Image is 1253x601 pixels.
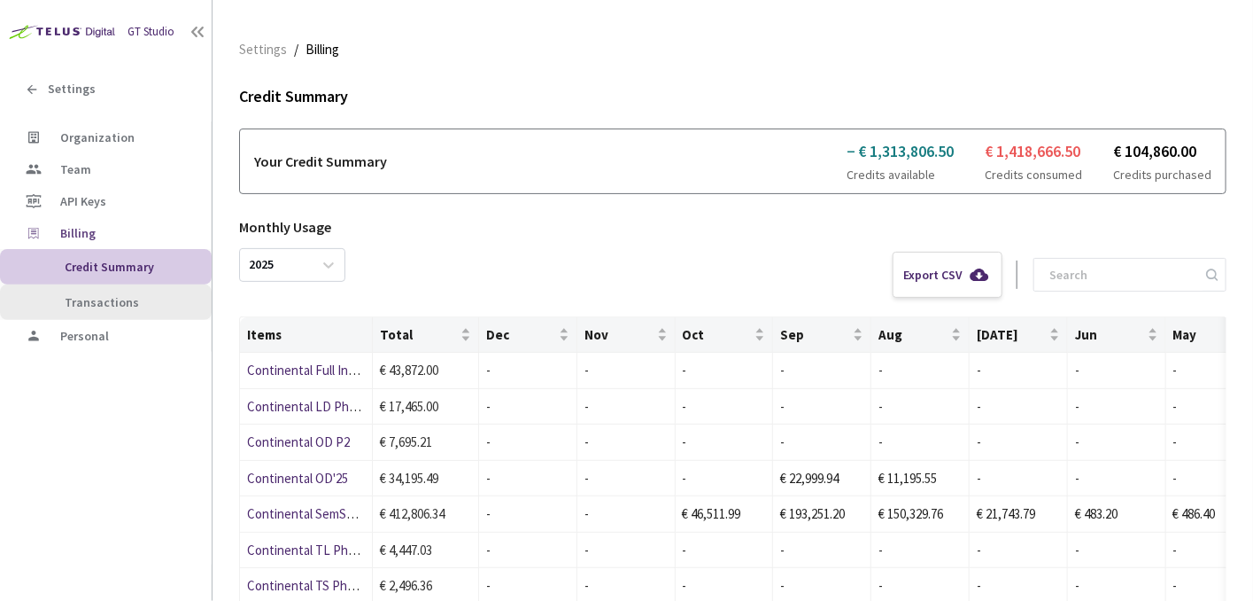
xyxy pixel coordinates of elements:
[1068,353,1166,389] td: -
[577,425,676,461] td: -
[380,398,438,415] span: € 17,465.00
[773,425,871,461] td: -
[903,268,963,282] span: Export CSV
[247,433,350,450] a: Continental OD P2
[479,425,577,461] td: -
[380,542,432,558] span: € 4,447.03
[479,496,577,533] td: -
[1075,328,1144,342] span: Jun
[577,533,676,569] td: -
[380,470,438,487] span: € 34,195.49
[970,425,1068,461] td: -
[1068,461,1166,497] td: -
[247,577,375,594] a: Continental TS Phase 2
[773,533,871,569] td: -
[1039,259,1203,291] input: Search
[479,533,577,569] td: -
[577,353,676,389] td: -
[239,217,1226,238] span: Monthly Usage
[236,39,290,59] a: Settings
[247,362,386,379] a: Continental Full Instance
[60,161,91,177] span: Team
[683,328,752,342] span: Oct
[970,317,1068,353] th: Jul
[1068,389,1166,425] td: -
[1113,166,1211,183] span: Credits purchased
[970,496,1068,533] td: € 21,743.79
[577,317,676,353] th: Nov
[380,433,432,450] span: € 7,695.21
[48,82,96,97] span: Settings
[871,461,970,497] td: € 11,195.55
[773,389,871,425] td: -
[60,193,106,209] span: API Keys
[871,425,970,461] td: -
[773,461,871,497] td: € 22,999.94
[128,24,174,41] div: GT Studio
[65,259,154,275] span: Credit Summary
[60,226,96,241] span: Billing
[977,328,1046,342] span: [DATE]
[871,533,970,569] td: -
[577,461,676,497] td: -
[970,533,1068,569] td: -
[871,496,970,533] td: € 150,329.76
[380,328,457,342] span: Total
[247,398,377,415] a: Continental LD Phase 2
[676,533,774,569] td: -
[676,425,774,461] td: -
[479,317,577,353] th: Dec
[970,353,1068,389] td: -
[847,166,954,183] span: Credits available
[871,317,970,353] th: Aug
[676,353,774,389] td: -
[239,39,287,60] span: Settings
[380,577,432,594] span: € 2,496.36
[985,140,1082,163] span: € 1,418,666.50
[871,353,970,389] td: -
[847,140,954,163] span: − € 1,313,806.50
[254,152,387,172] span: Your Credit Summary
[1068,533,1166,569] td: -
[239,85,348,108] span: Credit Summary
[676,496,774,533] td: € 46,511.99
[1068,425,1166,461] td: -
[1068,317,1166,353] th: Jun
[985,166,1082,183] span: Credits consumed
[871,389,970,425] td: -
[247,470,348,487] a: Continental OD'25
[584,328,654,342] span: Nov
[60,129,135,145] span: Organization
[878,328,947,342] span: Aug
[294,39,298,60] li: /
[373,317,479,353] th: Total
[780,328,849,342] span: Sep
[773,353,871,389] td: -
[479,353,577,389] td: -
[1173,328,1242,342] span: May
[676,317,774,353] th: Oct
[65,294,139,310] span: Transactions
[380,362,438,379] span: € 43,872.00
[486,328,555,342] span: Dec
[249,257,274,274] div: 2025
[240,317,373,353] th: Items
[1068,496,1166,533] td: € 483.20
[577,496,676,533] td: -
[773,496,871,533] td: € 193,251.20
[1113,140,1211,163] span: € 104,860.00
[676,461,774,497] td: -
[970,389,1068,425] td: -
[970,461,1068,497] td: -
[479,461,577,497] td: -
[247,505,378,522] a: Continental SemSeg '25
[247,542,376,558] span: Continental TL Phase 2
[479,389,577,425] td: -
[676,389,774,425] td: -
